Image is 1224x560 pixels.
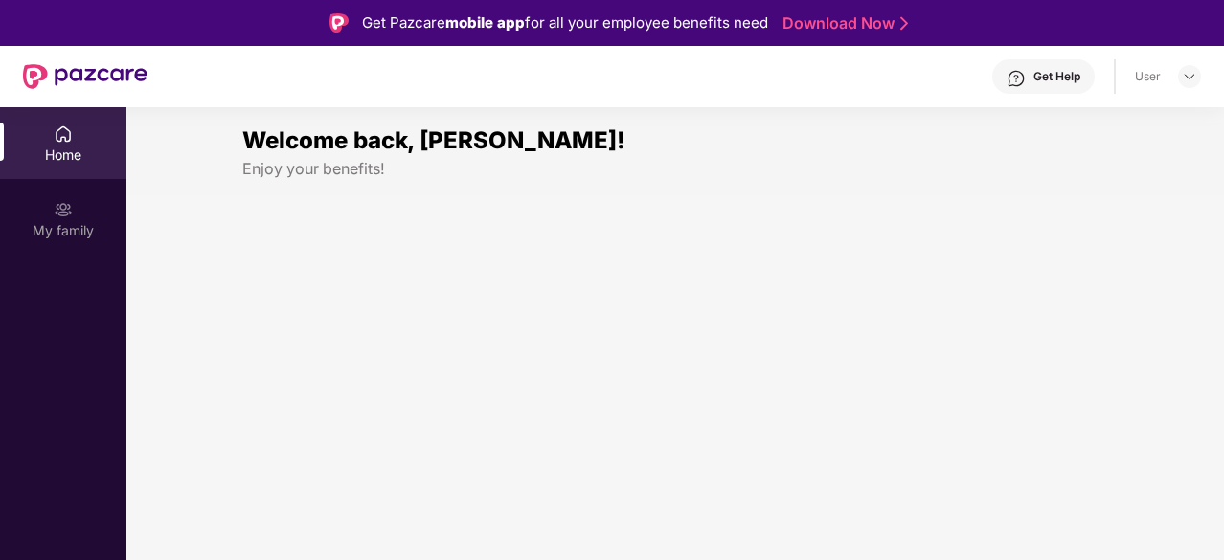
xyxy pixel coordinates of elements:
[782,13,902,34] a: Download Now
[54,200,73,219] img: svg+xml;base64,PHN2ZyB3aWR0aD0iMjAiIGhlaWdodD0iMjAiIHZpZXdCb3g9IjAgMCAyMCAyMCIgZmlsbD0ibm9uZSIgeG...
[362,11,768,34] div: Get Pazcare for all your employee benefits need
[445,13,525,32] strong: mobile app
[23,64,147,89] img: New Pazcare Logo
[329,13,349,33] img: Logo
[1033,69,1080,84] div: Get Help
[1135,69,1161,84] div: User
[242,126,625,154] span: Welcome back, [PERSON_NAME]!
[900,13,908,34] img: Stroke
[242,159,1108,179] div: Enjoy your benefits!
[1182,69,1197,84] img: svg+xml;base64,PHN2ZyBpZD0iRHJvcGRvd24tMzJ4MzIiIHhtbG5zPSJodHRwOi8vd3d3LnczLm9yZy8yMDAwL3N2ZyIgd2...
[54,124,73,144] img: svg+xml;base64,PHN2ZyBpZD0iSG9tZSIgeG1sbnM9Imh0dHA6Ly93d3cudzMub3JnLzIwMDAvc3ZnIiB3aWR0aD0iMjAiIG...
[1007,69,1026,88] img: svg+xml;base64,PHN2ZyBpZD0iSGVscC0zMngzMiIgeG1sbnM9Imh0dHA6Ly93d3cudzMub3JnLzIwMDAvc3ZnIiB3aWR0aD...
